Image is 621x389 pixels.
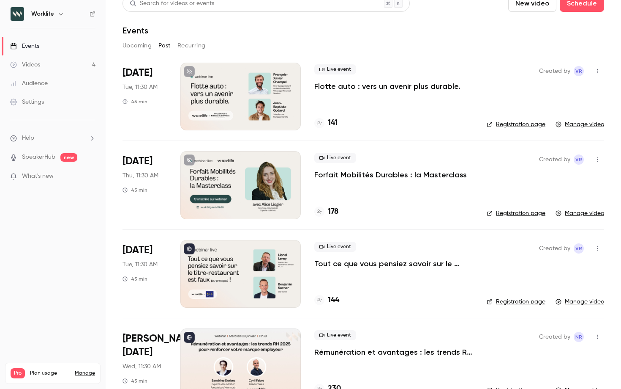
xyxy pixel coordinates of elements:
[123,332,199,359] span: [PERSON_NAME][DATE]
[574,66,584,76] span: Victoria Rollin
[314,153,356,163] span: Live event
[574,154,584,165] span: Victoria Rollin
[539,154,570,165] span: Created by
[575,332,582,342] span: NR
[328,295,339,306] h4: 144
[314,206,338,218] a: 178
[487,120,545,129] a: Registration page
[75,370,95,377] a: Manage
[123,25,148,36] h1: Events
[10,79,48,88] div: Audience
[123,378,147,384] div: 45 min
[556,209,604,218] a: Manage video
[11,368,25,378] span: Pro
[539,243,570,254] span: Created by
[314,242,356,252] span: Live event
[10,134,95,143] li: help-dropdown-opener
[22,153,55,162] a: SpeakerHub
[539,66,570,76] span: Created by
[10,42,39,50] div: Events
[123,39,152,52] button: Upcoming
[123,276,147,282] div: 45 min
[10,98,44,106] div: Settings
[314,170,467,180] a: Forfait Mobilités Durables : la Masterclass
[575,243,582,254] span: VR
[314,259,473,269] a: Tout ce que vous pensiez savoir sur le titre-restaurant est faux (ou presque) !
[487,209,545,218] a: Registration page
[177,39,206,52] button: Recurring
[314,330,356,340] span: Live event
[314,81,460,91] a: Flotte auto : vers un avenir plus durable.
[123,151,167,219] div: Jun 26 Thu, 11:30 AM (Europe/Paris)
[556,120,604,129] a: Manage video
[123,362,161,371] span: Wed, 11:30 AM
[314,295,339,306] a: 144
[123,66,153,80] span: [DATE]
[328,117,338,129] h4: 141
[314,117,338,129] a: 141
[574,243,584,254] span: Victoria Rollin
[158,39,171,52] button: Past
[60,153,77,162] span: new
[123,260,158,269] span: Tue, 11:30 AM
[123,240,167,308] div: Apr 15 Tue, 11:30 AM (Europe/Paris)
[328,206,338,218] h4: 178
[123,187,147,193] div: 45 min
[539,332,570,342] span: Created by
[123,171,158,180] span: Thu, 11:30 AM
[11,7,24,21] img: Worklife
[123,63,167,130] div: Jul 8 Tue, 11:30 AM (Europe/Paris)
[575,154,582,165] span: VR
[85,173,95,180] iframe: Noticeable Trigger
[30,370,70,377] span: Plan usage
[22,172,54,181] span: What's new
[123,243,153,257] span: [DATE]
[487,298,545,306] a: Registration page
[123,98,147,105] div: 45 min
[314,64,356,74] span: Live event
[10,61,40,69] div: Videos
[556,298,604,306] a: Manage video
[22,134,34,143] span: Help
[123,154,153,168] span: [DATE]
[123,83,158,91] span: Tue, 11:30 AM
[314,347,473,357] a: Rémunération et avantages : les trends RH 2025 pour renforcer votre marque employeur
[575,66,582,76] span: VR
[31,10,54,18] h6: Worklife
[574,332,584,342] span: Ninon Rys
